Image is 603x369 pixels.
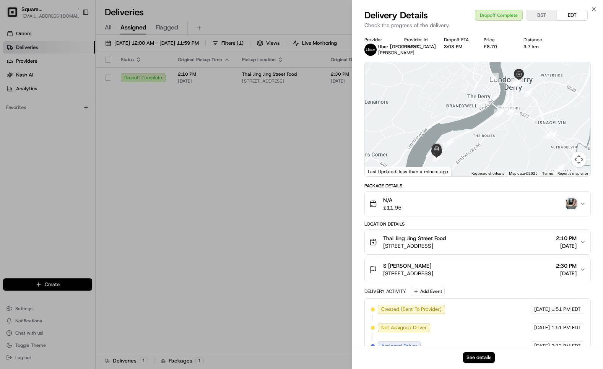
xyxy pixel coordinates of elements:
div: 23 [506,106,515,115]
div: Distance [523,37,551,43]
span: [STREET_ADDRESS] [383,270,433,277]
button: Keyboard shortcuts [471,171,504,176]
button: See details [463,352,495,363]
div: Last Updated: less than a minute ago [365,167,452,176]
div: 3.7 km [523,44,551,50]
img: photo_proof_of_delivery image [566,198,577,209]
span: Created (Sent To Provider) [381,306,442,313]
div: Provider Id [404,37,432,43]
span: [DATE] [556,242,577,250]
button: Thai Jing Jing Street Food[STREET_ADDRESS]2:10 PM[DATE] [365,230,590,254]
span: Delivery Details [364,9,428,21]
span: [STREET_ADDRESS] [383,242,446,250]
div: 12 [490,73,499,81]
button: BST [526,10,557,20]
span: Map data ©2025 [509,171,538,176]
span: [PERSON_NAME] [378,50,414,56]
span: Uber [GEOGRAPHIC_DATA] [378,44,436,50]
img: Google [367,166,392,176]
span: 1:51 PM EDT [551,324,581,331]
span: £11.95 [383,204,401,211]
div: Dropoff ETA [444,37,471,43]
div: 22 [544,130,553,138]
div: 19 [554,165,562,173]
div: 14 [511,78,520,87]
span: [DATE] [556,270,577,277]
a: Terms (opens in new tab) [542,171,553,176]
span: 2:30 PM [556,262,577,270]
span: Assigned Driver [381,343,417,349]
span: Not Assigned Driver [381,324,427,331]
div: Provider [364,37,392,43]
span: 2:12 PM EDT [551,343,581,349]
div: 20 [551,166,560,175]
span: [DATE] [534,306,550,313]
div: 17 [523,88,532,97]
span: [DATE] [534,343,550,349]
p: Check the progress of the delivery. [364,21,591,29]
div: Delivery Activity [364,288,406,294]
div: 24 [494,109,502,117]
a: Open this area in Google Maps (opens a new window) [367,166,392,176]
div: 13 [497,105,505,114]
div: Package Details [364,183,591,189]
div: 18 [549,130,557,139]
div: Price [484,37,511,43]
button: Map camera controls [571,152,587,167]
div: 3:03 PM [444,44,471,50]
div: 15 [514,76,523,85]
div: 25 [445,138,453,146]
span: N/A [383,196,401,204]
span: 1:51 PM EDT [551,306,581,313]
span: [DATE] [534,324,550,331]
button: Add Event [411,287,445,296]
button: DB431 [404,44,419,50]
div: 21 [556,164,564,172]
span: Thai Jing Jing Street Food [383,234,446,242]
div: £8.70 [484,44,511,50]
button: S [PERSON_NAME][STREET_ADDRESS]2:30 PM[DATE] [365,257,590,282]
span: 2:10 PM [556,234,577,242]
div: Location Details [364,221,591,227]
div: 16 [511,79,520,87]
img: uber-new-logo.jpeg [364,44,377,56]
a: Report a map error [557,171,588,176]
button: EDT [557,10,587,20]
button: N/A£11.95photo_proof_of_delivery image [365,192,590,216]
span: S [PERSON_NAME] [383,262,431,270]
